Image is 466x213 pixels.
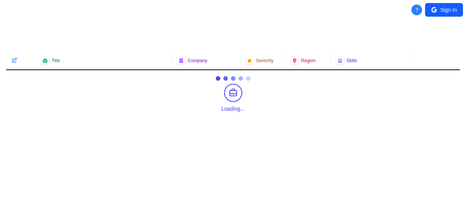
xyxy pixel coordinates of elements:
button: Sign In [425,3,463,17]
button: About Techjobs [411,5,422,15]
span: ? [416,6,419,14]
span: Company [188,58,207,64]
span: Region [301,58,315,64]
div: Loading... [221,105,245,113]
span: Title [52,58,60,64]
span: Skills [347,58,357,64]
span: Seniority [256,58,274,64]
